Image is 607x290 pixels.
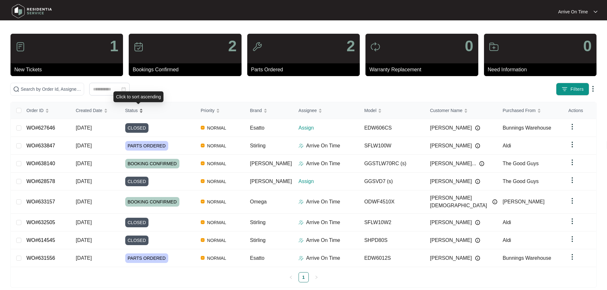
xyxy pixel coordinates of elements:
[430,254,472,262] span: [PERSON_NAME]
[364,107,376,114] span: Model
[125,123,149,133] span: CLOSED
[10,2,54,21] img: residentia service logo
[299,161,304,166] img: Assigner Icon
[492,199,497,204] img: Info icon
[359,102,425,119] th: Model
[125,218,149,227] span: CLOSED
[26,161,55,166] a: WO#638140
[286,272,296,282] li: Previous Page
[502,125,551,131] span: Bunnings Warehouse
[201,126,205,130] img: Vercel Logo
[299,272,308,282] a: 1
[250,199,267,204] span: Omega
[563,102,596,119] th: Actions
[125,236,149,245] span: CLOSED
[306,160,340,167] p: Arrive On Time
[201,200,205,203] img: Vercel Logo
[201,220,205,224] img: Vercel Logo
[125,141,168,151] span: PARTS ORDERED
[252,42,262,52] img: icon
[359,155,425,173] td: GGSTLW70RC (s)
[299,256,304,261] img: Assigner Icon
[196,102,245,119] th: Priority
[306,237,340,244] p: Arrive On Time
[133,66,241,74] p: Bookings Confirmed
[299,107,317,114] span: Assignee
[430,178,472,185] span: [PERSON_NAME]
[250,179,292,184] span: [PERSON_NAME]
[502,220,511,225] span: Aldi
[76,143,92,148] span: [DATE]
[475,143,480,148] img: Info icon
[120,102,196,119] th: Status
[125,159,179,168] span: BOOKING CONFIRMED
[205,160,229,167] span: NORMAL
[306,198,340,206] p: Arrive On Time
[430,124,472,132] span: [PERSON_NAME]
[583,39,592,54] p: 0
[125,177,149,186] span: CLOSED
[250,220,266,225] span: Stirling
[568,123,576,131] img: dropdown arrow
[134,42,144,52] img: icon
[250,143,266,148] span: Stirling
[201,238,205,242] img: Vercel Logo
[489,42,499,52] img: icon
[568,159,576,166] img: dropdown arrow
[502,143,511,148] span: Aldi
[311,272,322,282] button: right
[306,254,340,262] p: Arrive On Time
[558,9,588,15] p: Arrive On Time
[21,86,81,93] input: Search by Order Id, Assignee Name, Customer Name, Brand and Model
[201,144,205,147] img: Vercel Logo
[286,272,296,282] button: left
[359,190,425,214] td: ODWF4510X
[15,42,25,52] img: icon
[359,249,425,267] td: EDW6012S
[26,125,55,131] a: WO#627646
[299,220,304,225] img: Assigner Icon
[205,254,229,262] span: NORMAL
[314,275,318,279] span: right
[475,256,480,261] img: Info icon
[125,253,168,263] span: PARTS ORDERED
[205,219,229,226] span: NORMAL
[26,220,55,225] a: WO#632505
[250,255,264,261] span: Esatto
[359,119,425,137] td: EDW606CS
[570,86,584,93] span: Filters
[306,142,340,150] p: Arrive On Time
[425,102,497,119] th: Customer Name
[306,219,340,226] p: Arrive On Time
[430,194,489,209] span: [PERSON_NAME][DEMOGRAPHIC_DATA]
[21,102,71,119] th: Order ID
[26,237,55,243] a: WO#614545
[589,85,597,93] img: dropdown arrow
[26,143,55,148] a: WO#633847
[502,179,538,184] span: The Good Guys
[76,161,92,166] span: [DATE]
[201,179,205,183] img: Vercel Logo
[430,237,472,244] span: [PERSON_NAME]
[205,124,229,132] span: NORMAL
[76,237,92,243] span: [DATE]
[71,102,120,119] th: Created Date
[568,141,576,148] img: dropdown arrow
[250,125,264,131] span: Esatto
[293,102,359,119] th: Assignee
[201,256,205,260] img: Vercel Logo
[251,66,360,74] p: Parts Ordered
[26,255,55,261] a: WO#631556
[205,178,229,185] span: NORMAL
[26,179,55,184] a: WO#628578
[13,86,19,92] img: search-icon
[289,275,293,279] span: left
[359,231,425,249] td: SHPD80S
[568,176,576,184] img: dropdown arrow
[568,217,576,225] img: dropdown arrow
[299,238,304,243] img: Assigner Icon
[76,107,102,114] span: Created Date
[110,39,119,54] p: 1
[568,235,576,243] img: dropdown arrow
[76,179,92,184] span: [DATE]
